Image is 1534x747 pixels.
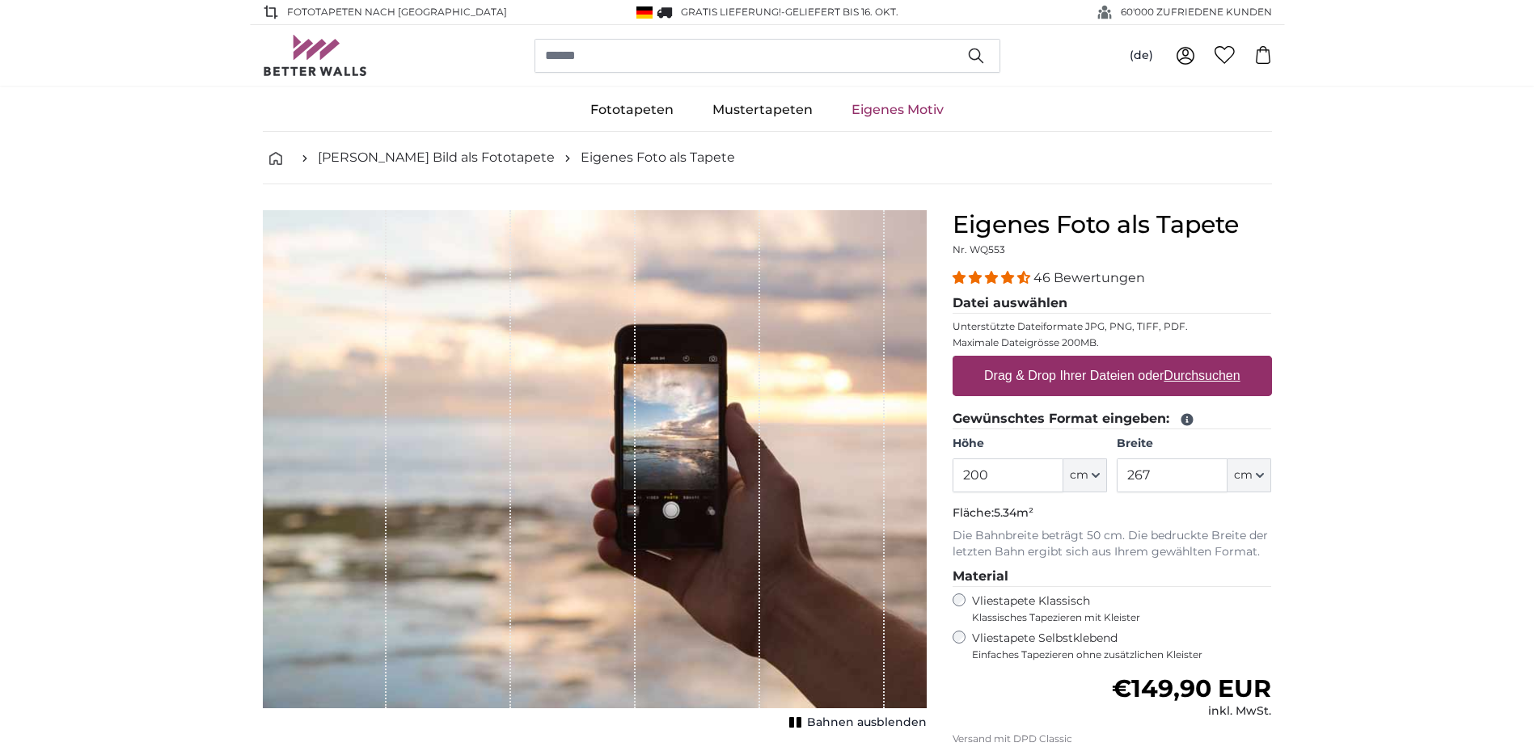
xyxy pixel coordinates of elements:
span: 60'000 ZUFRIEDENE KUNDEN [1121,5,1272,19]
h1: Eigenes Foto als Tapete [953,210,1272,239]
p: Versand mit DPD Classic [953,732,1272,745]
legend: Gewünschtes Format eingeben: [953,409,1272,429]
div: inkl. MwSt. [1112,703,1271,720]
label: Drag & Drop Ihrer Dateien oder [978,360,1247,392]
span: Fototapeten nach [GEOGRAPHIC_DATA] [287,5,507,19]
p: Unterstützte Dateiformate JPG, PNG, TIFF, PDF. [953,320,1272,333]
span: Nr. WQ553 [953,243,1005,255]
button: (de) [1117,41,1166,70]
a: Eigenes Foto als Tapete [581,148,735,167]
button: cm [1063,458,1107,492]
span: - [781,6,898,18]
legend: Material [953,567,1272,587]
div: 1 of 1 [263,210,927,734]
a: Mustertapeten [693,89,832,131]
p: Fläche: [953,505,1272,521]
span: GRATIS Lieferung! [681,6,781,18]
u: Durchsuchen [1164,369,1240,382]
span: 5.34m² [994,505,1033,520]
span: Klassisches Tapezieren mit Kleister [972,611,1258,624]
legend: Datei auswählen [953,293,1272,314]
button: Bahnen ausblenden [784,711,927,734]
span: cm [1070,467,1088,483]
label: Breite [1117,436,1271,452]
a: [PERSON_NAME] Bild als Fototapete [318,148,555,167]
a: Eigenes Motiv [832,89,963,131]
img: Betterwalls [263,35,368,76]
img: Deutschland [636,6,653,19]
nav: breadcrumbs [263,132,1272,184]
span: €149,90 EUR [1112,673,1271,703]
span: 46 Bewertungen [1033,270,1145,285]
p: Die Bahnbreite beträgt 50 cm. Die bedruckte Breite der letzten Bahn ergibt sich aus Ihrem gewählt... [953,528,1272,560]
button: cm [1228,458,1271,492]
span: cm [1234,467,1253,483]
label: Höhe [953,436,1107,452]
span: Bahnen ausblenden [807,715,927,731]
span: 4.37 stars [953,270,1033,285]
p: Maximale Dateigrösse 200MB. [953,336,1272,349]
label: Vliestapete Selbstklebend [972,631,1272,661]
a: Fototapeten [571,89,693,131]
label: Vliestapete Klassisch [972,593,1258,624]
span: Geliefert bis 16. Okt. [785,6,898,18]
span: Einfaches Tapezieren ohne zusätzlichen Kleister [972,648,1272,661]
